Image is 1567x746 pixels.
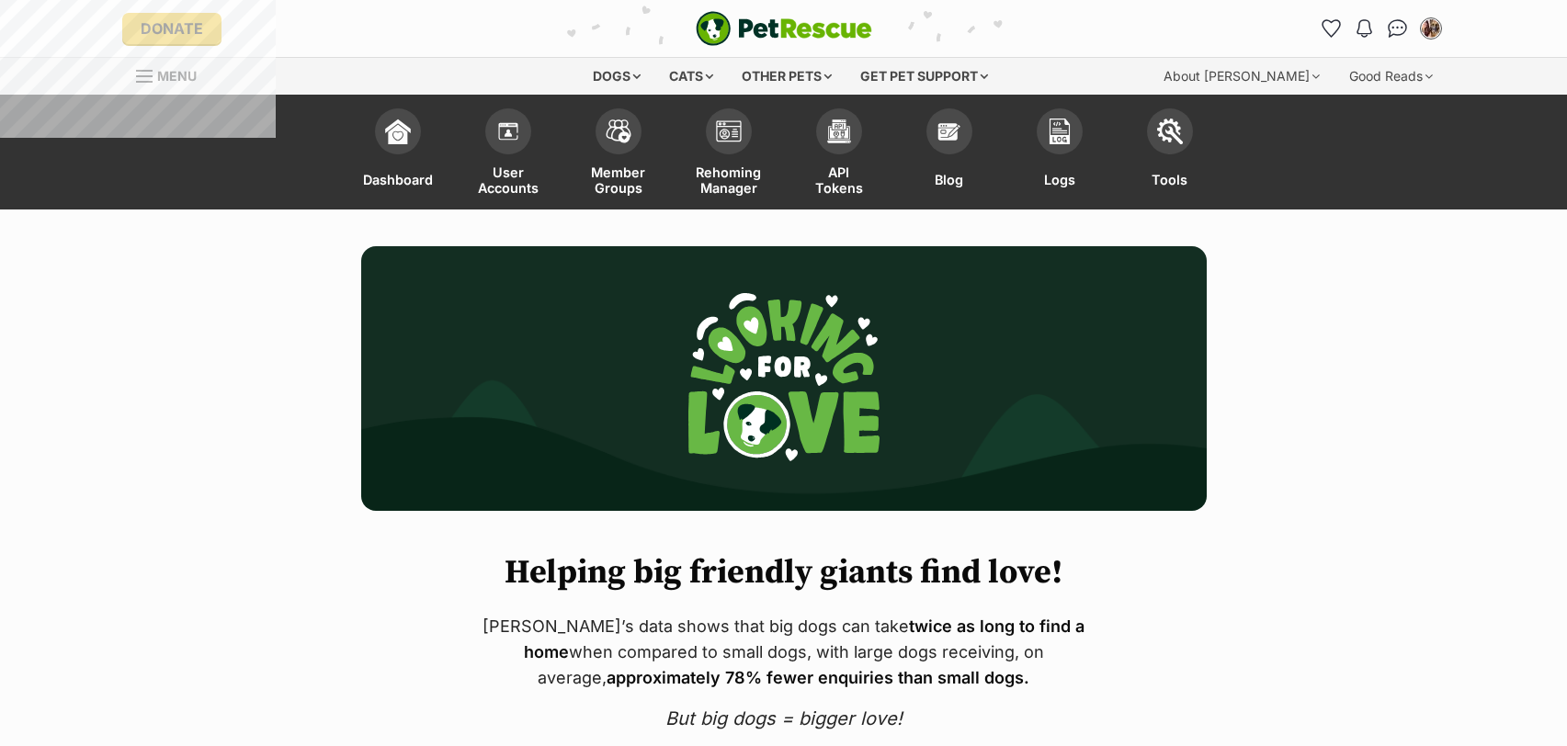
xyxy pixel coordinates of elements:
div: Good Reads [1336,58,1446,95]
a: Dashboard [343,99,453,209]
a: Rehoming Manager [674,99,784,209]
span: API Tokens [807,164,871,196]
span: Menu [157,68,197,84]
img: Looking for love [688,293,880,461]
ul: Account quick links [1317,14,1446,43]
img: api-icon-849e3a9e6f871e3acf1f60245d25b4cd0aad652aa5f5372336901a6a67317bd8.svg [826,119,852,144]
a: Conversations [1383,14,1413,43]
a: Menu [136,58,210,91]
div: Cats [656,58,726,95]
button: Notifications [1350,14,1380,43]
a: Member Groups [563,99,674,209]
span: Dashboard [363,164,433,196]
img: alesha saliba profile pic [1422,19,1440,38]
a: User Accounts [453,99,563,209]
div: About [PERSON_NAME] [1151,58,1333,95]
p: But big dogs = bigger love! [361,706,1207,731]
a: Favourites [1317,14,1346,43]
button: My account [1416,14,1446,43]
img: team-members-icon-5396bd8760b3fe7c0b43da4ab00e1e3bb1a5d9ba89233759b79545d2d3fc5d0d.svg [606,119,631,143]
span: Member Groups [586,164,651,196]
span: User Accounts [476,164,540,196]
a: Tools [1115,99,1225,209]
img: dashboard-icon-eb2f2d2d3e046f16d808141f083e7271f6b2e854fb5c12c21221c1fb7104beca.svg [385,119,411,144]
img: chat-41dd97257d64d25036548639549fe6c8038ab92f7586957e7f3b1b290dea8141.svg [1388,19,1407,38]
img: members-icon-d6bcda0bfb97e5ba05b48644448dc2971f67d37433e5abca221da40c41542bd5.svg [495,119,521,144]
img: notifications-46538b983faf8c2785f20acdc204bb7945ddae34d4c08c2a6579f10ce5e182be.svg [1357,19,1371,38]
span: Blog [935,164,963,196]
img: group-profile-icon-3fa3cf56718a62981997c0bc7e787c4b2cf8bcc04b72c1350f741eb67cf2f40e.svg [716,120,742,142]
img: tools-icon-677f8b7d46040df57c17cb185196fc8e01b2b03676c49af7ba82c462532e62ee.svg [1157,119,1183,144]
a: Logs [1005,99,1115,209]
img: blogs-icon-e71fceff818bbaa76155c998696f2ea9b8fc06abc828b24f45ee82a475c2fd99.svg [937,119,962,144]
strong: approximately 78% fewer enquiries than small dogs. [607,668,1029,687]
div: Dogs [580,58,653,95]
p: [PERSON_NAME]’s data shows that big dogs can take when compared to small dogs, with large dogs re... [475,614,1093,691]
span: Tools [1152,164,1187,196]
img: logo-e224e6f780fb5917bec1dbf3a21bbac754714ae5b6737aabdf751b685950b380.svg [696,11,872,46]
div: Other pets [729,58,845,95]
h1: Helping big friendly giants find love! [475,555,1093,592]
div: Get pet support [847,58,1001,95]
a: Donate [122,13,221,44]
a: Blog [894,99,1005,209]
span: Logs [1044,164,1075,196]
img: logs-icon-5bf4c29380941ae54b88474b1138927238aebebbc450bc62c8517511492d5a22.svg [1047,119,1073,144]
a: PetRescue [696,11,872,46]
span: Rehoming Manager [696,164,761,196]
a: API Tokens [784,99,894,209]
